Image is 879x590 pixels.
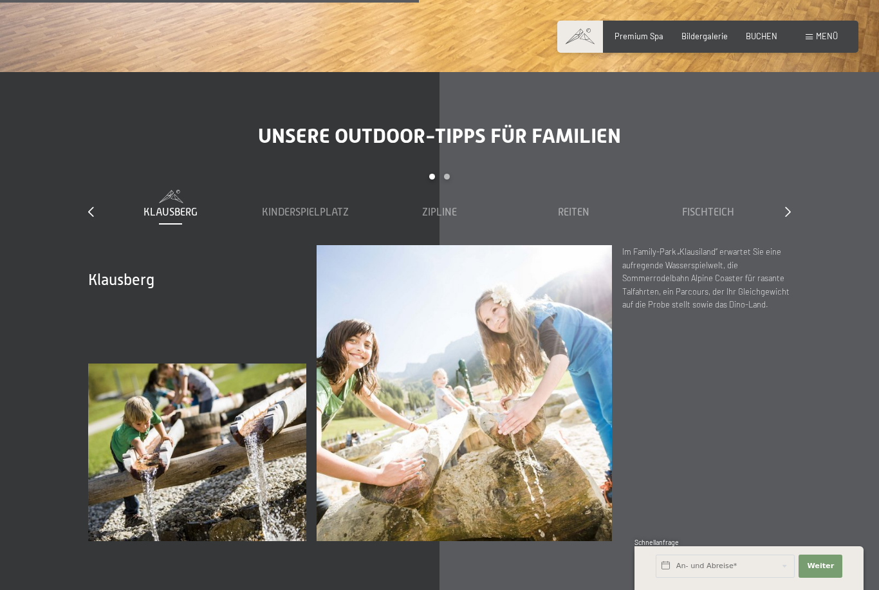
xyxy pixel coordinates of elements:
[816,31,838,41] span: Menü
[317,245,612,540] img: Ein Familienhotel in Südtirol zum Verlieben
[444,174,450,180] div: Carousel Page 2
[558,207,589,218] span: Reiten
[682,207,734,218] span: Fischteich
[104,174,775,190] div: Carousel Pagination
[258,124,621,148] span: Unsere Outdoor-Tipps für Familien
[262,207,349,218] span: Kinderspielplatz
[88,271,154,288] span: Klausberg
[634,539,679,546] span: Schnellanfrage
[422,207,457,218] span: Zipline
[429,174,435,180] div: Carousel Page 1 (Current Slide)
[799,555,842,578] button: Weiter
[681,31,728,41] a: Bildergalerie
[615,31,663,41] a: Premium Spa
[622,245,791,311] p: Im Family-Park „Klausiland“ erwartet Sie eine aufregende Wasserspielwelt, die Sommerrodelbahn Alp...
[746,31,777,41] a: BUCHEN
[807,561,834,571] span: Weiter
[143,207,198,218] span: Klausberg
